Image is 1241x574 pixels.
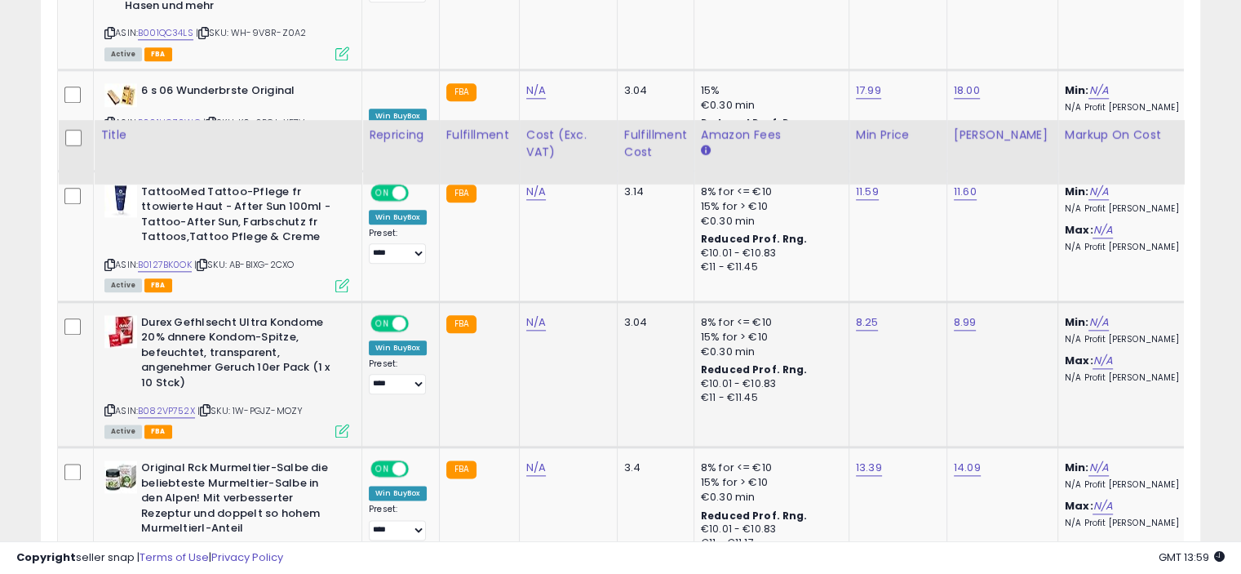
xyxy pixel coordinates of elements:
[1065,242,1200,253] p: N/A Profit [PERSON_NAME]
[141,185,339,249] b: TattooMed Tattoo-Pflege fr ttowierte Haut - After Sun 100ml - Tattoo-After Sun, Farbschutz fr Tat...
[701,98,836,113] div: €0.30 min
[1065,460,1089,475] b: Min:
[141,83,339,103] b: 6 s 06 Wunderbrste Original
[1088,460,1108,476] a: N/A
[1088,184,1108,200] a: N/A
[446,461,476,478] small: FBA
[1065,518,1200,529] p: N/A Profit [PERSON_NAME]
[104,83,137,107] img: 41DvLExa8HL._SL40_.jpg
[701,391,836,405] div: €11 - €11.45
[701,461,836,475] div: 8% for <= €10
[104,461,137,493] img: 51jI5pixvzL._SL40_.jpg
[954,460,981,476] a: 14.09
[856,127,940,144] div: Min Price
[197,404,303,417] span: | SKU: 1W-PGJZ-MOZY
[1065,222,1093,238] b: Max:
[144,425,172,438] span: FBA
[140,550,209,565] a: Terms of Use
[369,358,427,395] div: Preset:
[701,330,836,345] div: 15% for > €10
[701,214,836,229] div: €0.30 min
[701,475,836,490] div: 15% for > €10
[1088,314,1108,331] a: N/A
[104,83,349,149] div: ASIN:
[954,184,977,200] a: 11.60
[701,83,836,98] div: 15%
[624,127,687,161] div: Fulfillment Cost
[624,461,681,475] div: 3.4
[104,425,142,438] span: All listings currently available for purchase on Amazon
[526,82,546,99] a: N/A
[369,109,427,123] div: Win BuyBox
[104,278,142,292] span: All listings currently available for purchase on Amazon
[701,377,836,391] div: €10.01 - €10.83
[203,116,304,129] span: | SKU: K0-6PQJ-YF7V
[701,185,836,199] div: 8% for <= €10
[196,26,306,39] span: | SKU: WH-9V8R-Z0A2
[372,316,392,330] span: ON
[526,184,546,200] a: N/A
[526,127,610,161] div: Cost (Exc. VAT)
[624,83,681,98] div: 3.04
[1065,479,1200,491] p: N/A Profit [PERSON_NAME]
[369,228,427,265] div: Preset:
[624,315,681,330] div: 3.04
[144,278,172,292] span: FBA
[406,185,432,199] span: OFF
[369,210,427,225] div: Win BuyBox
[16,550,283,566] div: seller snap | |
[701,315,836,330] div: 8% for <= €10
[1065,498,1093,514] b: Max:
[701,144,711,158] small: Amazon Fees.
[141,461,339,541] b: Original Rck Murmeltier-Salbe die beliebteste Murmeltier-Salbe in den Alpen! Mit verbesserter Rez...
[104,315,137,348] img: 51rKXAo+9WL._SL40_.jpg
[624,185,681,199] div: 3.14
[446,127,512,144] div: Fulfillment
[104,185,137,217] img: 41KwvfNW3oL._SL40_.jpg
[1057,120,1212,185] th: The percentage added to the cost of goods (COGS) that forms the calculator for Min & Max prices.
[701,523,836,536] div: €10.01 - €10.83
[138,258,192,272] a: B0127BK0OK
[526,460,546,476] a: N/A
[104,315,349,436] div: ASIN:
[1065,334,1200,345] p: N/A Profit [PERSON_NAME]
[406,462,432,476] span: OFF
[211,550,283,565] a: Privacy Policy
[1065,102,1200,113] p: N/A Profit [PERSON_NAME]
[369,486,427,501] div: Win BuyBox
[701,116,808,130] b: Reduced Prof. Rng.
[372,185,392,199] span: ON
[856,314,879,331] a: 8.25
[194,258,294,271] span: | SKU: AB-BIXG-2CXO
[369,127,432,144] div: Repricing
[104,185,349,291] div: ASIN:
[1065,353,1093,368] b: Max:
[138,116,201,130] a: B001UGZ0WQ
[701,363,808,376] b: Reduced Prof. Rng.
[446,185,476,202] small: FBA
[1159,550,1225,565] span: 2025-08-11 13:59 GMT
[144,47,172,61] span: FBA
[526,314,546,331] a: N/A
[701,260,836,274] div: €11 - €11.45
[100,127,355,144] div: Title
[1065,372,1200,384] p: N/A Profit [PERSON_NAME]
[446,315,476,333] small: FBA
[701,345,836,359] div: €0.30 min
[138,404,195,418] a: B082VP752X
[1088,82,1108,99] a: N/A
[701,232,808,246] b: Reduced Prof. Rng.
[369,504,427,541] div: Preset:
[406,316,432,330] span: OFF
[701,127,842,144] div: Amazon Fees
[701,199,836,214] div: 15% for > €10
[856,184,879,200] a: 11.59
[1065,184,1089,199] b: Min:
[1093,222,1112,238] a: N/A
[701,247,836,260] div: €10.01 - €10.83
[1065,82,1089,98] b: Min:
[141,315,339,395] b: Durex Gefhlsecht Ultra Kondome 20% dnnere Kondom-Spitze, befeuchtet, transparent, angenehmer Geru...
[16,550,76,565] strong: Copyright
[372,462,392,476] span: ON
[104,47,142,61] span: All listings currently available for purchase on Amazon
